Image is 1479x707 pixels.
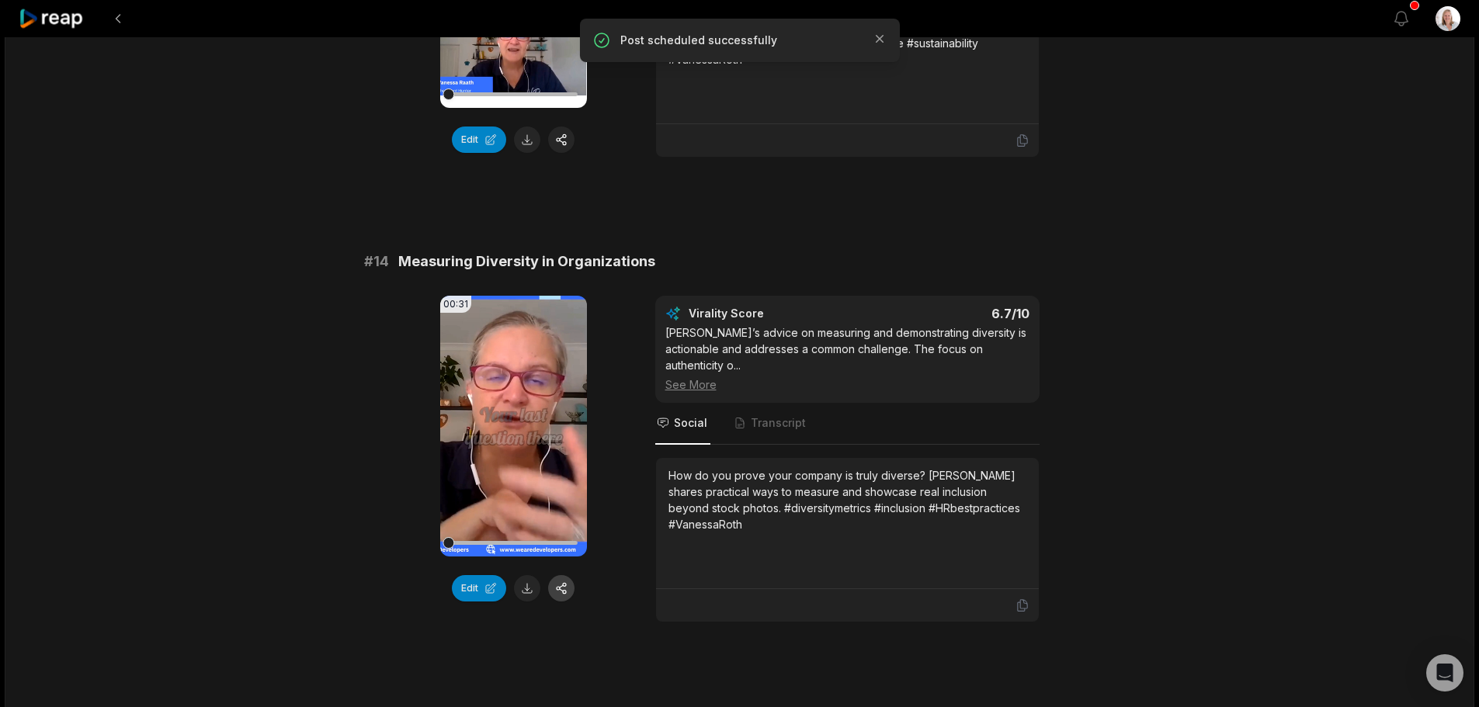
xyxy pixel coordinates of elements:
video: Your browser does not support mp4 format. [440,296,587,556]
div: Virality Score [689,306,856,321]
div: [PERSON_NAME]’s advice on measuring and demonstrating diversity is actionable and addresses a com... [665,324,1029,393]
span: Measuring Diversity in Organizations [398,251,655,272]
div: See More [665,376,1029,393]
div: Open Intercom Messenger [1426,654,1463,691]
button: Edit [452,126,506,153]
span: Social [674,415,707,431]
div: How do you prove your company is truly diverse? [PERSON_NAME] shares practical ways to measure an... [668,467,1026,532]
nav: Tabs [655,403,1040,445]
div: 6.7 /10 [863,306,1029,321]
span: # 14 [364,251,389,272]
span: Transcript [751,415,806,431]
p: Post scheduled successfully [620,33,859,48]
button: Edit [452,575,506,601]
